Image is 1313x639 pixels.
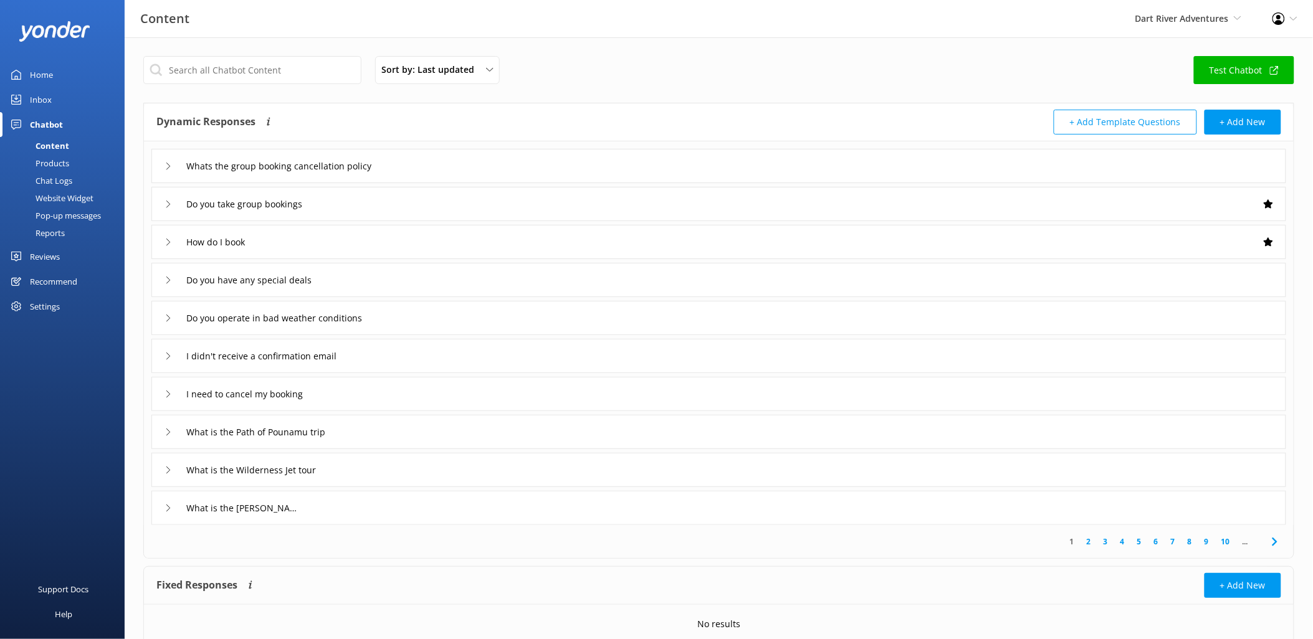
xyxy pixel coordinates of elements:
[1135,12,1229,24] span: Dart River Adventures
[7,224,65,242] div: Reports
[7,189,125,207] a: Website Widget
[1205,110,1281,135] button: + Add New
[1064,536,1081,547] a: 1
[1148,536,1165,547] a: 6
[143,56,361,84] input: Search all Chatbot Content
[1054,110,1197,135] button: + Add Template Questions
[30,294,60,319] div: Settings
[7,154,69,172] div: Products
[39,577,89,602] div: Support Docs
[55,602,72,627] div: Help
[1198,536,1215,547] a: 9
[1205,573,1281,598] button: + Add New
[7,137,125,154] a: Content
[1236,536,1254,547] span: ...
[7,154,125,172] a: Products
[7,207,125,224] a: Pop-up messages
[7,172,72,189] div: Chat Logs
[1114,536,1131,547] a: 4
[7,172,125,189] a: Chat Logs
[1097,536,1114,547] a: 3
[156,110,255,135] h4: Dynamic Responses
[30,269,77,294] div: Recommend
[7,137,69,154] div: Content
[30,62,53,87] div: Home
[1194,56,1294,84] a: Test Chatbot
[381,63,482,77] span: Sort by: Last updated
[156,573,237,598] h4: Fixed Responses
[19,21,90,42] img: yonder-white-logo.png
[30,112,63,137] div: Chatbot
[1131,536,1148,547] a: 5
[140,9,189,29] h3: Content
[7,207,101,224] div: Pop-up messages
[30,87,52,112] div: Inbox
[1081,536,1097,547] a: 2
[1165,536,1182,547] a: 7
[7,224,125,242] a: Reports
[1182,536,1198,547] a: 8
[7,189,93,207] div: Website Widget
[697,617,740,631] p: No results
[1215,536,1236,547] a: 10
[30,244,60,269] div: Reviews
